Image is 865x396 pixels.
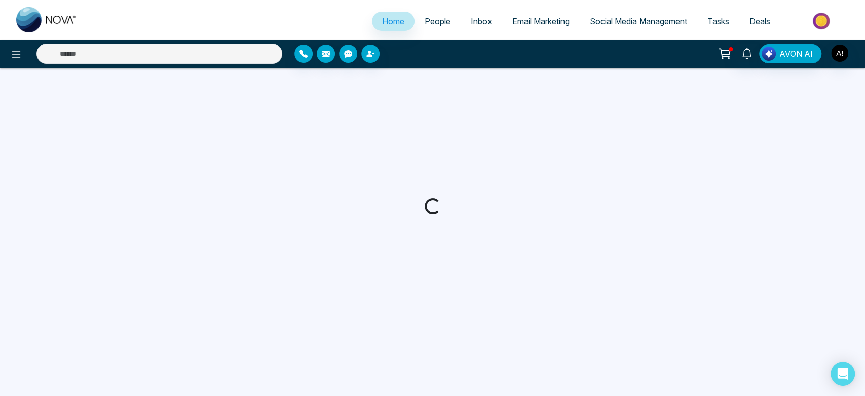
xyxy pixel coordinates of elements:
[415,12,461,31] a: People
[707,16,729,26] span: Tasks
[425,16,450,26] span: People
[697,12,739,31] a: Tasks
[831,45,848,62] img: User Avatar
[739,12,780,31] a: Deals
[16,7,77,32] img: Nova CRM Logo
[785,10,859,32] img: Market-place.gif
[590,16,687,26] span: Social Media Management
[502,12,580,31] a: Email Marketing
[372,12,415,31] a: Home
[471,16,492,26] span: Inbox
[831,362,855,386] div: Open Intercom Messenger
[759,44,821,63] button: AVON AI
[512,16,570,26] span: Email Marketing
[779,48,813,60] span: AVON AI
[461,12,502,31] a: Inbox
[580,12,697,31] a: Social Media Management
[762,47,776,61] img: Lead Flow
[749,16,770,26] span: Deals
[382,16,404,26] span: Home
